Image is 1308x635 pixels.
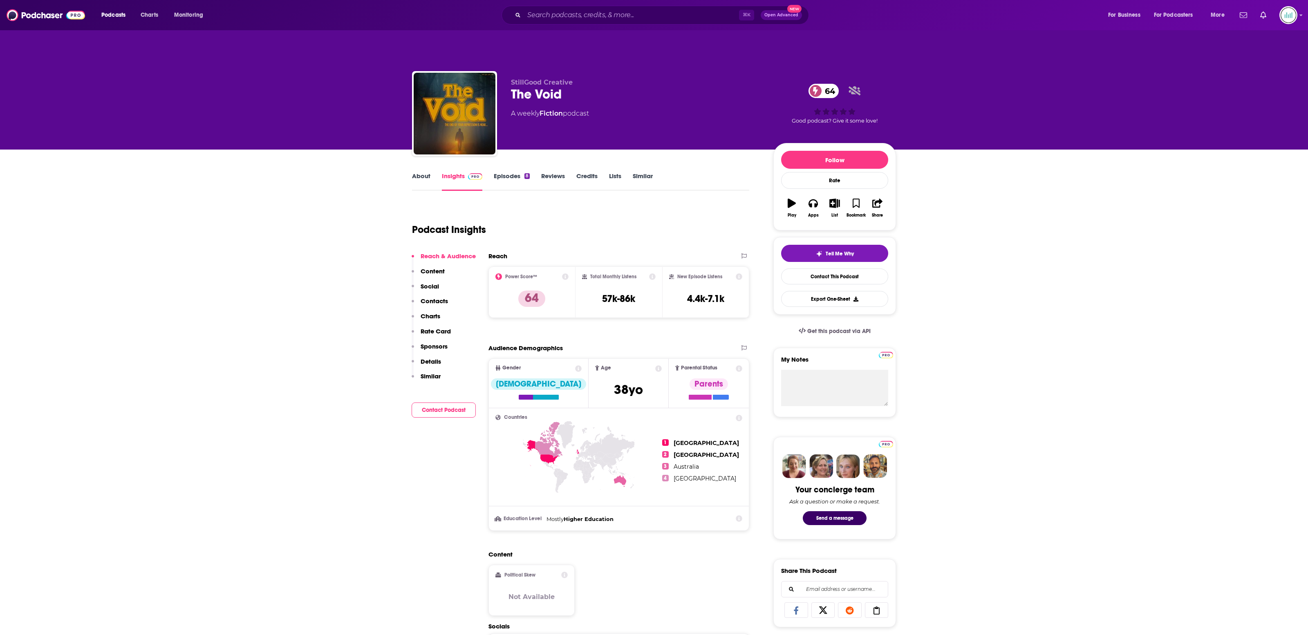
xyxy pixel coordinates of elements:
a: Share on Facebook [784,602,808,618]
label: My Notes [781,356,888,370]
div: Your concierge team [795,485,874,495]
span: For Podcasters [1154,9,1193,21]
button: open menu [1149,9,1205,22]
div: 64Good podcast? Give it some love! [773,78,896,129]
span: Monitoring [174,9,203,21]
h2: Power Score™ [505,274,537,279]
button: Content [412,267,445,282]
button: Charts [412,312,440,327]
a: Lists [609,172,621,191]
div: [DEMOGRAPHIC_DATA] [491,378,586,390]
img: Jon Profile [863,454,887,478]
button: Social [412,282,439,297]
button: Bookmark [845,193,867,223]
a: InsightsPodchaser Pro [442,172,482,191]
h2: Political Skew [504,572,535,578]
span: Good podcast? Give it some love! [792,118,878,124]
h3: Education Level [495,516,543,521]
div: A weekly podcast [511,109,589,119]
a: Credits [576,172,598,191]
p: Similar [421,372,441,380]
h3: 57k-86k [602,293,635,305]
a: Share on X/Twitter [811,602,835,618]
span: [GEOGRAPHIC_DATA] [674,475,736,482]
img: Jules Profile [836,454,860,478]
a: Show notifications dropdown [1257,8,1270,22]
button: Contacts [412,297,448,312]
input: Search podcasts, credits, & more... [524,9,739,22]
h1: Podcast Insights [412,224,486,236]
h2: Audience Demographics [488,344,563,352]
span: Logged in as podglomerate [1279,6,1297,24]
p: 64 [518,291,545,307]
p: Sponsors [421,342,448,350]
img: Podchaser - Follow, Share and Rate Podcasts [7,7,85,23]
p: Rate Card [421,327,451,335]
button: open menu [96,9,136,22]
div: List [831,213,838,218]
a: Copy Link [865,602,889,618]
span: Higher Education [564,516,614,522]
button: open menu [1205,9,1235,22]
span: Mostly [546,516,564,522]
button: open menu [168,9,214,22]
button: Contact Podcast [412,402,476,418]
span: 38 yo [614,382,643,398]
a: Similar [633,172,653,191]
button: Similar [412,372,441,387]
button: Apps [802,193,824,223]
span: Open Advanced [764,13,798,17]
p: Details [421,358,441,365]
span: For Business [1108,9,1140,21]
span: 2 [662,451,669,458]
span: StillGood Creative [511,78,573,86]
img: The Void [414,73,495,154]
div: Bookmark [847,213,866,218]
a: Pro website [879,351,893,358]
button: Play [781,193,802,223]
button: Open AdvancedNew [761,10,802,20]
span: New [787,5,802,13]
h2: Socials [488,622,749,630]
button: Export One-Sheet [781,291,888,307]
span: Age [601,365,611,371]
a: 64 [809,84,839,98]
a: Show notifications dropdown [1236,8,1250,22]
img: Sydney Profile [782,454,806,478]
div: 8 [524,173,530,179]
p: Reach & Audience [421,252,476,260]
span: [GEOGRAPHIC_DATA] [674,451,739,458]
div: Rate [781,172,888,189]
span: 64 [817,84,839,98]
span: Charts [141,9,158,21]
button: Rate Card [412,327,451,342]
span: More [1211,9,1225,21]
a: Episodes8 [494,172,530,191]
span: [GEOGRAPHIC_DATA] [674,439,739,447]
button: Show profile menu [1279,6,1297,24]
div: Search podcasts, credits, & more... [509,6,817,25]
h3: 4.4k-7.1k [687,293,724,305]
div: Play [788,213,796,218]
span: Get this podcast via API [807,328,871,335]
h2: Total Monthly Listens [590,274,636,279]
img: tell me why sparkle [816,250,822,257]
button: Share [867,193,888,223]
a: Share on Reddit [838,602,862,618]
h2: Reach [488,252,507,260]
p: Charts [421,312,440,320]
div: Apps [808,213,819,218]
span: ⌘ K [739,10,754,20]
p: Content [421,267,445,275]
h2: Content [488,550,743,558]
a: About [412,172,430,191]
button: Sponsors [412,342,448,358]
div: Ask a question or make a request. [789,498,880,505]
img: Barbara Profile [809,454,833,478]
button: open menu [1102,9,1151,22]
input: Email address or username... [788,581,881,597]
h3: Not Available [508,593,555,601]
div: Parents [690,378,728,390]
button: tell me why sparkleTell Me Why [781,245,888,262]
